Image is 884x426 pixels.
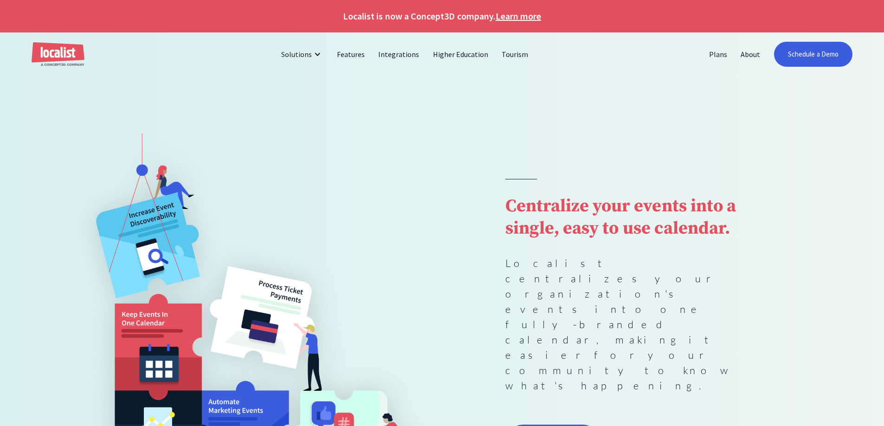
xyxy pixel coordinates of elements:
[32,42,84,67] a: home
[505,255,758,393] p: Localist centralizes your organization's events into one fully-branded calendar, making it easier...
[330,43,372,65] a: Features
[426,43,496,65] a: Higher Education
[372,43,426,65] a: Integrations
[734,43,767,65] a: About
[703,43,734,65] a: Plans
[505,195,736,240] strong: Centralize your events into a single, easy to use calendar.
[774,42,852,67] a: Schedule a Demo
[281,49,312,60] div: Solutions
[274,43,330,65] div: Solutions
[496,9,541,23] a: Learn more
[495,43,535,65] a: Tourism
